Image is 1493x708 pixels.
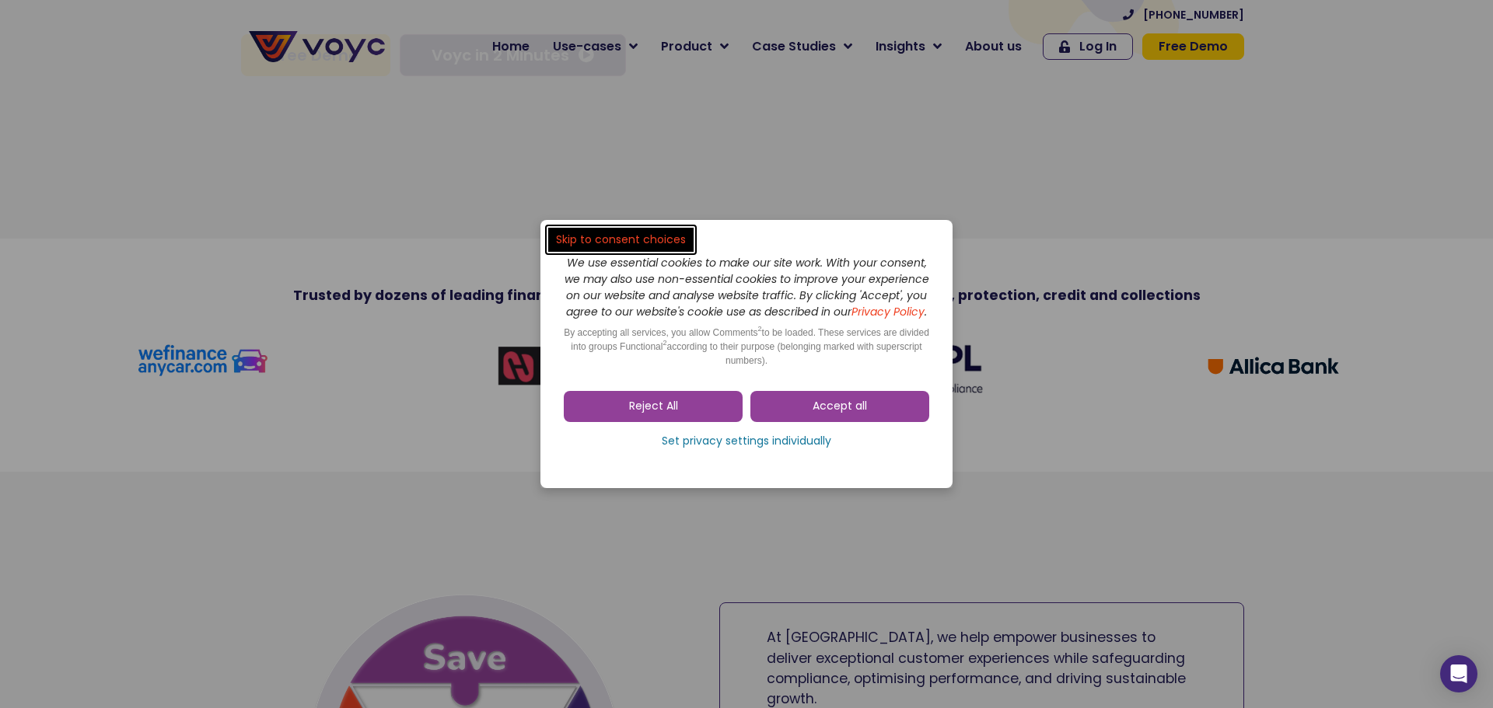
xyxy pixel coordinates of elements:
a: Skip to consent choices [548,228,694,252]
a: Reject All [564,391,743,422]
a: Privacy Policy [851,304,925,319]
span: Reject All [629,399,678,414]
sup: 2 [758,325,762,333]
span: Accept all [813,399,867,414]
i: We use essential cookies to make our site work. With your consent, we may also use non-essential ... [565,255,929,319]
a: Accept all [750,391,929,422]
sup: 2 [663,339,666,347]
a: Privacy Policy [320,323,393,339]
span: Job title [206,126,259,144]
span: Set privacy settings individually [662,434,831,449]
a: Set privacy settings individually [564,430,929,453]
span: Phone [206,62,245,80]
span: By accepting all services, you allow Comments to be loaded. These services are divided into group... [564,327,929,366]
